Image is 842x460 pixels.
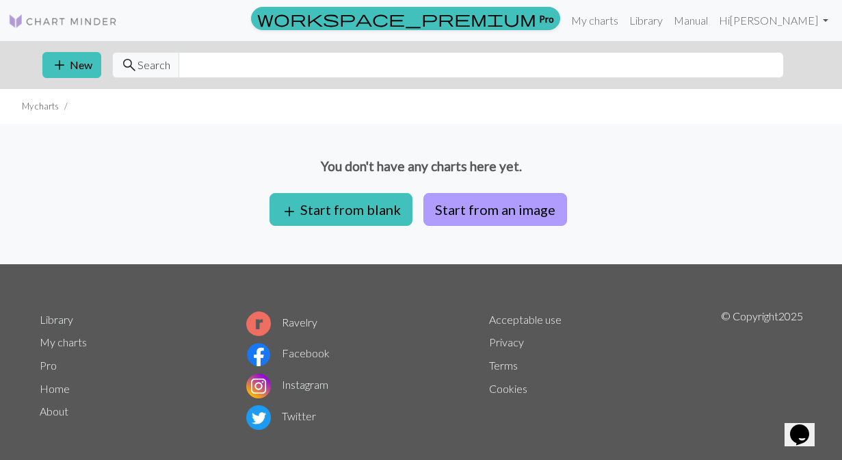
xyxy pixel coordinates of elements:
button: Start from an image [423,193,567,226]
a: Start from an image [418,201,573,214]
p: © Copyright 2025 [721,308,803,433]
a: Pro [40,359,57,372]
li: My charts [22,100,59,113]
a: Terms [489,359,518,372]
span: Search [137,57,170,73]
a: Instagram [246,378,328,391]
img: Ravelry logo [246,311,271,336]
button: New [42,52,101,78]
a: Hi[PERSON_NAME] [713,7,834,34]
a: My charts [40,335,87,348]
a: Home [40,382,70,395]
a: Cookies [489,382,527,395]
a: My charts [566,7,624,34]
a: Twitter [246,409,316,422]
a: Library [40,313,73,326]
a: Privacy [489,335,524,348]
img: Instagram logo [246,374,271,398]
span: add [281,202,298,221]
a: Acceptable use [489,313,562,326]
a: Ravelry [246,316,317,329]
a: Pro [251,7,560,30]
span: search [121,55,137,75]
a: Manual [668,7,713,34]
img: Twitter logo [246,405,271,430]
a: Library [624,7,668,34]
iframe: chat widget [785,405,828,446]
span: workspace_premium [257,9,536,28]
button: Start from blank [269,193,412,226]
img: Logo [8,13,118,29]
a: About [40,405,68,418]
a: Facebook [246,346,330,359]
span: add [51,55,68,75]
img: Facebook logo [246,342,271,367]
